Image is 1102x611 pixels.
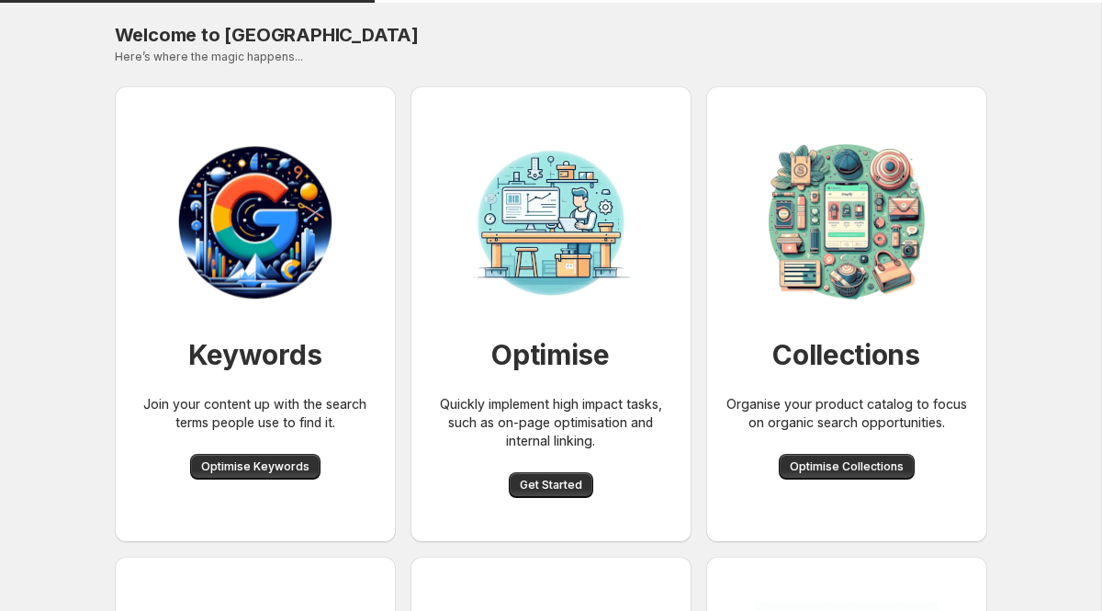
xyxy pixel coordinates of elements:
[755,130,939,314] img: Collection organisation for SEO
[190,454,320,480] button: Optimise Keywords
[772,336,920,373] h1: Collections
[188,336,322,373] h1: Keywords
[520,478,582,492] span: Get Started
[491,336,610,373] h1: Optimise
[721,395,973,432] p: Organise your product catalog to focus on organic search opportunities.
[425,395,677,450] p: Quickly implement high impact tasks, such as on-page optimisation and internal linking.
[790,459,904,474] span: Optimise Collections
[129,395,381,432] p: Join your content up with the search terms people use to find it.
[201,459,309,474] span: Optimise Keywords
[779,454,915,480] button: Optimise Collections
[115,24,419,46] span: Welcome to [GEOGRAPHIC_DATA]
[115,50,987,64] p: Here’s where the magic happens...
[163,130,347,314] img: Workbench for SEO
[509,472,593,498] button: Get Started
[459,130,643,314] img: Workbench for SEO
